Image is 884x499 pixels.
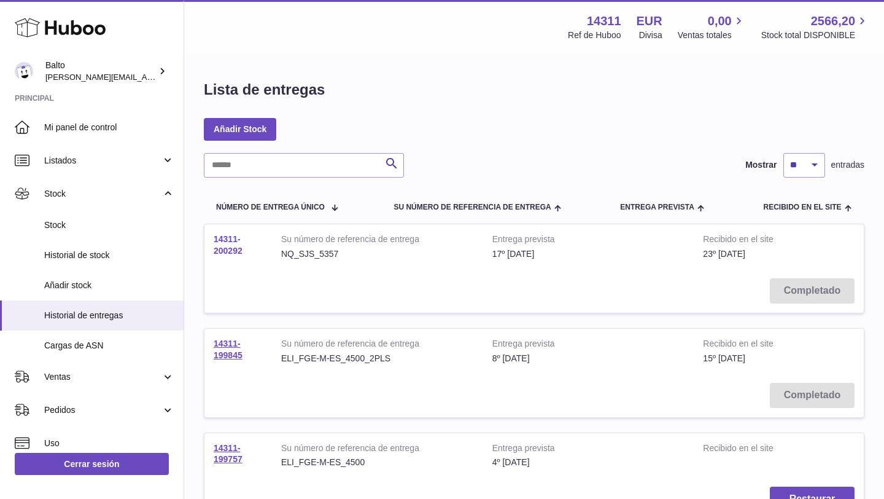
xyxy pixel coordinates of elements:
[15,62,33,81] img: dani@balto.fr
[811,13,855,29] span: 2566,20
[45,72,246,82] span: [PERSON_NAME][EMAIL_ADDRESS][DOMAIN_NAME]
[44,310,174,321] span: Historial de entregas
[492,234,685,248] strong: Entrega prevista
[492,338,685,353] strong: Entrega prevista
[831,159,864,171] span: entradas
[763,203,841,211] span: Recibido en el site
[492,442,685,457] strong: Entrega prevista
[216,203,325,211] span: Número de entrega único
[204,118,276,140] a: Añadir Stock
[678,13,746,41] a: 0,00 Ventas totales
[44,219,174,231] span: Stock
[44,371,161,383] span: Ventas
[587,13,621,29] strong: 14311
[214,443,242,465] a: 14311-199757
[44,404,161,416] span: Pedidos
[44,340,174,352] span: Cargas de ASN
[44,249,174,261] span: Historial de stock
[15,453,169,475] a: Cerrar sesión
[44,188,161,200] span: Stock
[703,338,803,353] strong: Recibido en el site
[703,234,803,248] strong: Recibido en el site
[703,442,803,457] strong: Recibido en el site
[44,155,161,167] span: Listados
[703,249,745,259] span: 23º [DATE]
[214,234,242,256] a: 14311-200292
[745,159,777,171] label: Mostrar
[492,457,685,468] div: 4º [DATE]
[281,353,474,364] div: ELI_FGE-M-ES_4500_2PLS
[761,29,869,41] span: Stock total DISPONIBLE
[214,339,242,360] a: 14311-199845
[204,80,325,100] h1: Lista de entregas
[678,29,746,41] span: Ventas totales
[639,29,662,41] div: Divisa
[281,457,474,468] div: ELI_FGE-M-ES_4500
[568,29,621,41] div: Ref de Huboo
[492,353,685,364] div: 8º [DATE]
[44,280,174,291] span: Añadir stock
[44,438,174,449] span: Uso
[394,203,551,211] span: Su número de referencia de entrega
[281,234,474,248] strong: Su número de referencia de entrega
[281,442,474,457] strong: Su número de referencia de entrega
[761,13,869,41] a: 2566,20 Stock total DISPONIBLE
[708,13,732,29] span: 0,00
[492,248,685,260] div: 17º [DATE]
[45,60,156,83] div: Balto
[44,122,174,133] span: Mi panel de control
[281,248,474,260] div: NQ_SJS_5357
[703,353,745,363] span: 15º [DATE]
[637,13,662,29] strong: EUR
[281,338,474,353] strong: Su número de referencia de entrega
[620,203,694,211] span: Entrega prevista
